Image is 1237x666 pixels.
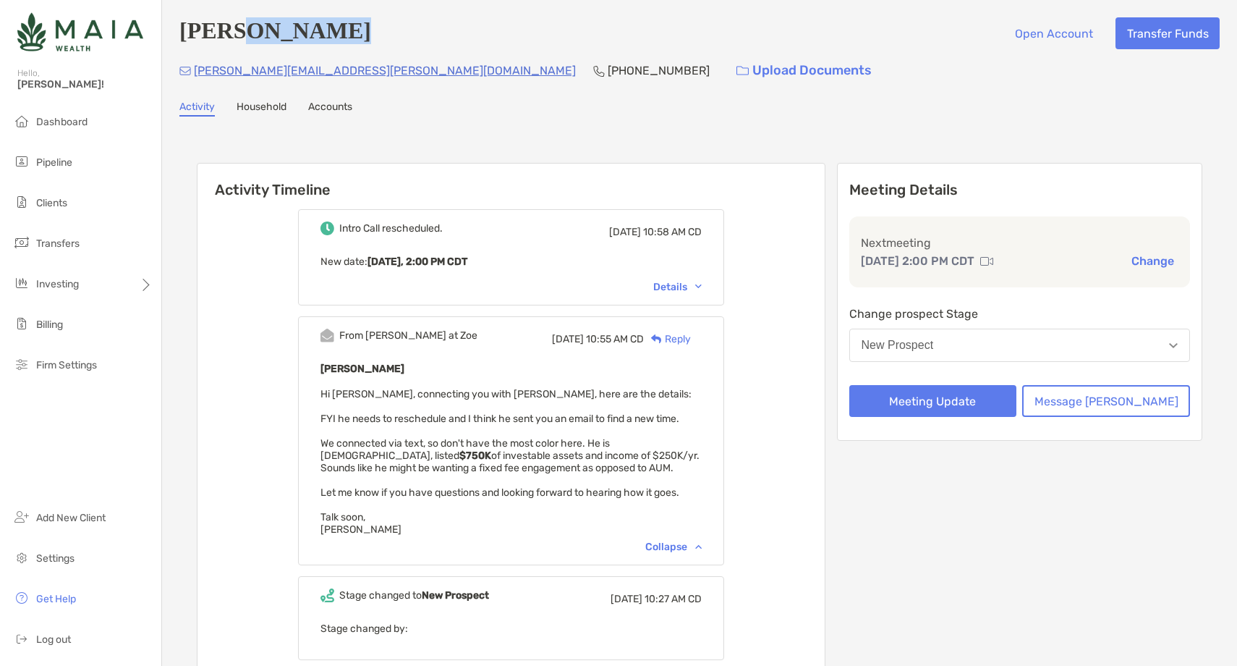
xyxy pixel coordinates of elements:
[861,252,974,270] p: [DATE] 2:00 PM CDT
[320,388,700,536] span: Hi [PERSON_NAME], connecting you with [PERSON_NAME], here are the details: FYI he needs to resche...
[644,332,691,347] div: Reply
[179,17,371,49] h4: [PERSON_NAME]
[320,329,334,342] img: Event icon
[695,284,702,289] img: Chevron icon
[1169,343,1178,348] img: Open dropdown arrow
[552,333,584,345] span: [DATE]
[320,589,334,602] img: Event icon
[13,315,30,332] img: billing icon
[980,256,993,267] img: communication type
[586,333,644,345] span: 10:55 AM CD
[36,278,79,290] span: Investing
[179,101,215,117] a: Activity
[645,593,702,605] span: 10:27 AM CD
[36,237,80,250] span: Transfers
[367,256,467,268] b: [DATE], 2:00 PM CDT
[849,305,1191,323] p: Change prospect Stage
[13,234,30,251] img: transfers icon
[695,544,702,549] img: Chevron icon
[339,589,489,602] div: Stage changed to
[1003,17,1104,49] button: Open Account
[13,508,30,526] img: add_new_client icon
[849,385,1017,417] button: Meeting Update
[459,450,491,462] strong: $750K
[13,112,30,130] img: dashboard icon
[861,234,1179,252] p: Next meeting
[651,334,662,344] img: Reply icon
[320,363,404,375] b: [PERSON_NAME]
[1115,17,1220,49] button: Transfer Funds
[643,226,702,238] span: 10:58 AM CD
[36,359,97,371] span: Firm Settings
[36,156,72,169] span: Pipeline
[36,319,63,331] span: Billing
[13,153,30,170] img: pipeline icon
[237,101,286,117] a: Household
[194,62,576,80] p: [PERSON_NAME][EMAIL_ADDRESS][PERSON_NAME][DOMAIN_NAME]
[320,620,702,638] p: Stage changed by:
[422,589,489,602] b: New Prospect
[608,62,710,80] p: [PHONE_NUMBER]
[197,164,825,198] h6: Activity Timeline
[36,512,106,524] span: Add New Client
[308,101,352,117] a: Accounts
[849,329,1191,362] button: New Prospect
[727,55,881,86] a: Upload Documents
[862,339,934,352] div: New Prospect
[339,222,443,235] div: Intro Call rescheduled.
[1022,385,1190,417] button: Message [PERSON_NAME]
[17,78,153,90] span: [PERSON_NAME]!
[179,67,191,75] img: Email Icon
[13,193,30,211] img: clients icon
[13,549,30,566] img: settings icon
[611,593,642,605] span: [DATE]
[36,593,76,605] span: Get Help
[13,630,30,647] img: logout icon
[320,253,702,271] p: New date :
[736,66,749,76] img: button icon
[593,65,605,77] img: Phone Icon
[36,633,71,646] span: Log out
[653,281,702,293] div: Details
[36,116,88,128] span: Dashboard
[13,355,30,373] img: firm-settings icon
[1127,253,1178,269] button: Change
[36,197,67,209] span: Clients
[36,552,75,565] span: Settings
[13,274,30,292] img: investing icon
[13,589,30,607] img: get-help icon
[17,6,143,58] img: Zoe Logo
[609,226,641,238] span: [DATE]
[849,181,1191,199] p: Meeting Details
[339,329,477,342] div: From [PERSON_NAME] at Zoe
[320,222,334,235] img: Event icon
[645,541,702,553] div: Collapse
